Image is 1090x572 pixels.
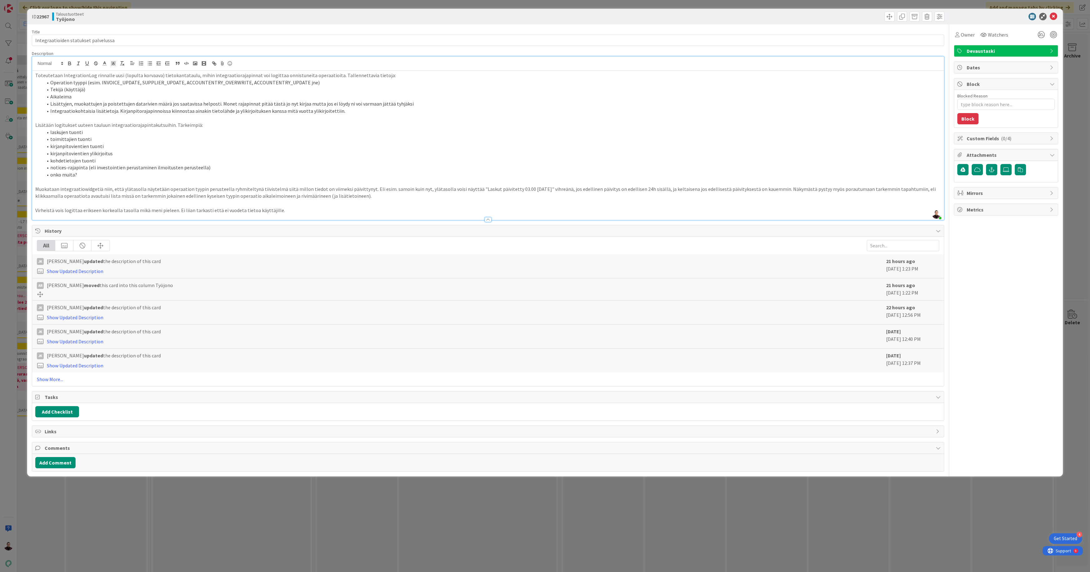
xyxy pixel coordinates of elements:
[35,207,940,214] p: Virheistä vois logittaa erikseen korkealla tasolla mikä meni pieleen. Ei liian tarkasti että ei v...
[45,444,932,452] span: Comments
[84,304,103,311] b: updated
[47,338,103,345] a: Show Updated Description
[13,1,28,8] span: Support
[967,64,1047,71] span: Dates
[47,328,161,335] span: [PERSON_NAME] the description of this card
[84,282,100,288] b: moved
[47,352,161,359] span: [PERSON_NAME] the description of this card
[47,257,161,265] span: [PERSON_NAME] the description of this card
[84,352,103,359] b: updated
[43,157,940,164] li: kohdetietojen tuonti
[35,457,76,468] button: Add Comment
[37,376,939,383] a: Show More...
[967,135,1047,142] span: Custom Fields
[45,227,932,235] span: History
[43,164,940,171] li: notices-rajapinta (eli investointien perustaminen ilmoitusten perusteella)
[47,314,103,321] a: Show Updated Description
[37,304,44,311] div: JK
[886,282,915,288] b: 21 hours ago
[35,122,940,129] p: Lisätään logitukset uuteen tauluun integraatiorajapintakutsuihin. Tärkeimpiä:
[37,258,44,265] div: JK
[37,13,49,20] b: 22967
[43,100,940,107] li: Lisättyjen, muokattujen ja poistettujen datarivien määrä jos saatavissa helposti. Monet rajapinna...
[47,304,161,311] span: [PERSON_NAME] the description of this card
[1054,535,1077,542] div: Get Started
[43,143,940,150] li: kirjanpitovientien tuonti
[32,29,40,35] label: Title
[988,31,1008,38] span: Watchers
[32,2,34,7] div: 9
[32,13,49,20] span: ID
[886,352,901,359] b: [DATE]
[957,113,979,124] button: Block
[84,258,103,264] b: updated
[43,129,940,136] li: laskujen tuonti
[84,328,103,335] b: updated
[47,268,103,274] a: Show Updated Description
[47,362,103,369] a: Show Updated Description
[886,281,939,297] div: [DATE] 1:22 PM
[886,328,939,345] div: [DATE] 12:40 PM
[47,281,173,289] span: [PERSON_NAME] this card into this column Työjono
[45,428,932,435] span: Links
[37,240,55,251] div: All
[35,72,940,79] p: Toteutetaan IntegrationLog rinnalle uusi (lopulta korvaava) tietokantataulu, mihin integraatioraj...
[43,86,940,93] li: Tekijä (käyttäjä)
[56,17,84,22] b: Työjono
[37,328,44,335] div: JK
[967,47,1047,55] span: Devaustaski
[35,406,79,417] button: Add Checklist
[967,206,1047,213] span: Metrics
[1049,533,1082,544] div: Open Get Started checklist, remaining modules: 4
[56,12,84,17] span: Taloustuotteet
[43,171,940,178] li: onko muita?
[43,107,940,115] li: Integraatiokohtaisia lisätietoja. Kirjanpitorajapinnoissa kiinnostaa ainakin tietolähde ja ylikir...
[886,258,915,264] b: 21 hours ago
[43,93,940,100] li: Aikaleima
[886,304,915,311] b: 22 hours ago
[1001,135,1011,142] span: ( 0/4 )
[961,31,975,38] span: Owner
[957,93,988,99] label: Blocked Reason
[967,189,1047,197] span: Mirrors
[32,51,53,56] span: Description
[32,35,944,46] input: type card name here...
[886,304,939,321] div: [DATE] 12:56 PM
[43,79,940,86] li: Operation tyyppi (esim. INVOICE_UPDATE, SUPPLIER_UPDATE, ACCOUNTENTRY_OVERWRITE, ACCOUNTENTRY_UPD...
[35,186,940,200] p: Muokataan integraatiowidgetiä niin, että ylätasolla näytetään operaation tyypin perusteella ryhmi...
[932,210,941,219] img: GyOPHTWdLeFzhezoR5WqbUuXKKP5xpSS.jpg
[45,393,932,401] span: Tasks
[43,150,940,157] li: kirjanpitovientien ylikirjoitus
[37,282,44,289] div: AR
[867,240,939,251] input: Search...
[1077,532,1082,537] div: 4
[967,80,1047,88] span: Block
[37,352,44,359] div: JK
[886,352,939,369] div: [DATE] 12:37 PM
[967,151,1047,159] span: Attachments
[43,136,940,143] li: toimittajien tuonti
[886,257,939,275] div: [DATE] 1:23 PM
[886,328,901,335] b: [DATE]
